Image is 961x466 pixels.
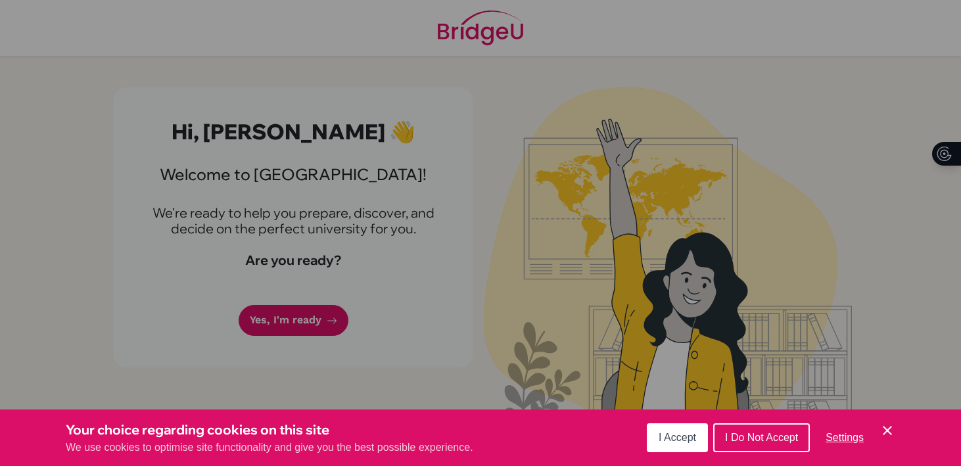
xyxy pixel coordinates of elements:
[647,423,708,452] button: I Accept
[66,420,473,440] h3: Your choice regarding cookies on this site
[815,425,874,451] button: Settings
[659,432,696,443] span: I Accept
[879,423,895,438] button: Save and close
[66,440,473,455] p: We use cookies to optimise site functionality and give you the best possible experience.
[725,432,798,443] span: I Do Not Accept
[713,423,810,452] button: I Do Not Accept
[826,432,864,443] span: Settings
